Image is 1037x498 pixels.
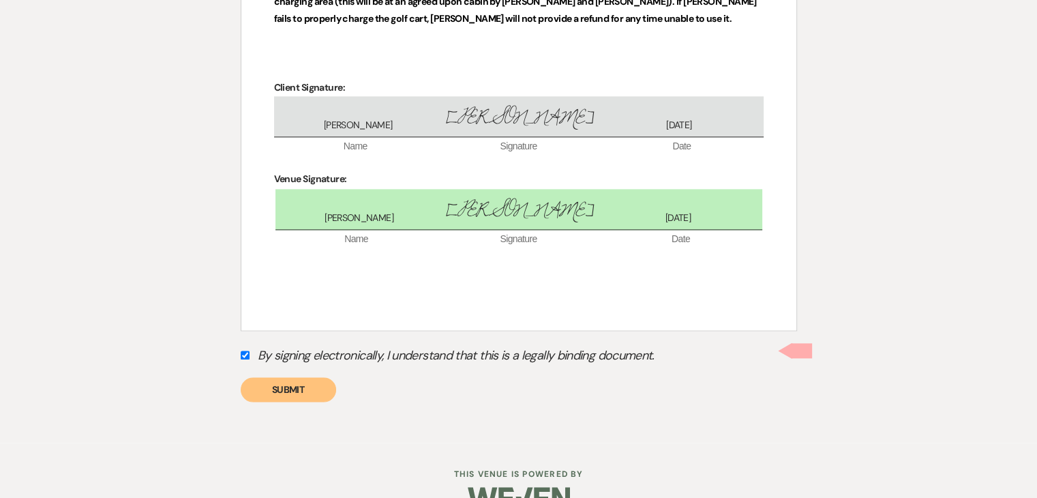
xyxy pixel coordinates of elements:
button: Submit [241,377,336,402]
span: Name [275,233,438,246]
span: [PERSON_NAME] [278,119,438,132]
strong: Client Signature: [274,81,345,93]
span: [PERSON_NAME] [438,103,599,132]
strong: Venue Signature: [274,173,347,185]
span: Name [274,140,437,153]
span: Signature [437,140,600,153]
span: [DATE] [599,211,758,225]
span: [PERSON_NAME] [439,196,599,225]
span: [PERSON_NAME] [280,211,439,225]
input: By signing electronically, I understand that this is a legally binding document. [241,351,250,360]
label: By signing electronically, I understand that this is a legally binding document. [241,345,797,370]
span: Date [600,140,763,153]
span: Signature [438,233,600,246]
span: [DATE] [599,119,759,132]
span: Date [600,233,762,246]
